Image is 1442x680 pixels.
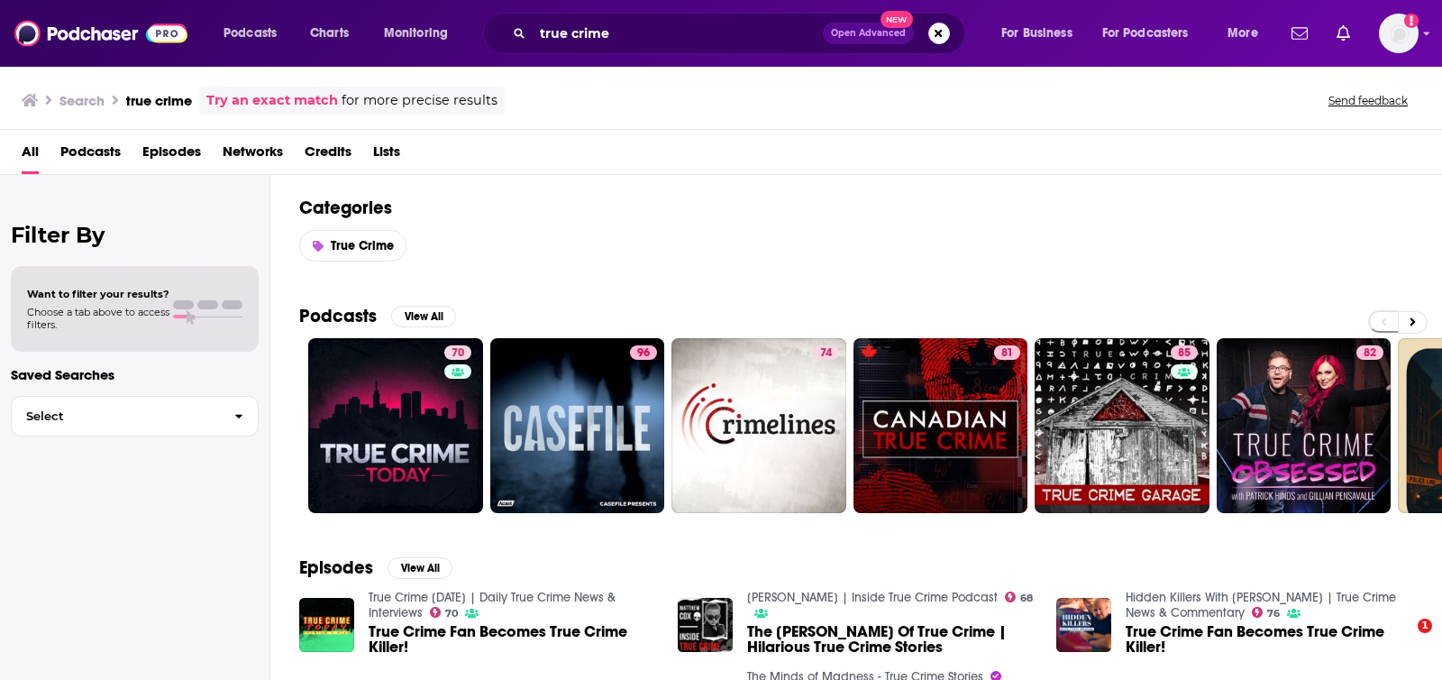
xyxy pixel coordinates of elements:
[747,624,1035,655] span: The [PERSON_NAME] Of True Crime | Hilarious True Crime Stories
[331,238,394,253] span: True Crime
[1001,345,1013,363] span: 81
[500,13,982,54] div: Search podcasts, credits, & more...
[369,624,656,655] a: True Crime Fan Becomes True Crime Killer!
[12,410,220,422] span: Select
[223,137,283,174] a: Networks
[490,338,665,513] a: 96
[430,607,459,618] a: 70
[671,338,846,513] a: 74
[1329,18,1357,49] a: Show notifications dropdown
[1056,598,1111,653] img: True Crime Fan Becomes True Crime Killer!
[1364,345,1376,363] span: 82
[1215,19,1281,48] button: open menu
[371,19,471,48] button: open menu
[1091,19,1215,48] button: open menu
[384,21,448,46] span: Monitoring
[533,19,823,48] input: Search podcasts, credits, & more...
[1284,18,1315,49] a: Show notifications dropdown
[994,345,1020,360] a: 81
[1005,592,1034,602] a: 68
[299,556,452,579] a: EpisodesView All
[310,21,349,46] span: Charts
[1381,619,1424,662] iframe: Intercom live chat
[60,137,121,174] a: Podcasts
[823,23,914,44] button: Open AdvancedNew
[445,610,458,618] span: 70
[27,288,169,300] span: Want to filter your results?
[678,598,733,653] img: The Theo Von Of True Crime | Hilarious True Crime Stories
[299,598,354,653] img: True Crime Fan Becomes True Crime Killer!
[27,306,169,331] span: Choose a tab above to access filters.
[224,21,277,46] span: Podcasts
[1035,338,1209,513] a: 85
[1171,345,1198,360] a: 85
[299,305,377,327] h2: Podcasts
[11,222,259,248] h2: Filter By
[126,92,192,109] h3: true crime
[853,338,1028,513] a: 81
[14,16,187,51] img: Podchaser - Follow, Share and Rate Podcasts
[342,90,497,111] span: for more precise results
[747,624,1035,655] a: The Theo Von Of True Crime | Hilarious True Crime Stories
[820,345,832,363] span: 74
[299,197,1413,219] h2: Categories
[1001,21,1072,46] span: For Business
[299,230,406,262] a: True Crime
[22,137,39,174] a: All
[59,92,105,109] h3: Search
[831,29,906,38] span: Open Advanced
[452,345,464,363] span: 70
[299,556,373,579] h2: Episodes
[1102,21,1189,46] span: For Podcasters
[1217,338,1392,513] a: 82
[388,557,452,579] button: View All
[11,396,259,436] button: Select
[1126,624,1413,655] a: True Crime Fan Becomes True Crime Killer!
[391,306,456,327] button: View All
[989,19,1095,48] button: open menu
[1379,14,1419,53] button: Show profile menu
[298,19,360,48] a: Charts
[299,305,456,327] a: PodcastsView All
[1379,14,1419,53] span: Logged in as lkingsley
[142,137,201,174] a: Episodes
[1356,345,1383,360] a: 82
[630,345,657,360] a: 96
[1418,619,1432,633] span: 1
[305,137,351,174] a: Credits
[1267,610,1280,618] span: 76
[1020,594,1033,602] span: 68
[373,137,400,174] a: Lists
[1126,590,1396,620] a: Hidden Killers With Tony Brueski | True Crime News & Commentary
[637,345,650,363] span: 96
[206,90,338,111] a: Try an exact match
[308,338,483,513] a: 70
[1379,14,1419,53] img: User Profile
[444,345,471,360] a: 70
[1404,14,1419,28] svg: Add a profile image
[1323,93,1413,108] button: Send feedback
[813,345,839,360] a: 74
[1228,21,1258,46] span: More
[747,590,998,605] a: Matthew Cox | Inside True Crime Podcast
[369,590,616,620] a: True Crime Today | Daily True Crime News & Interviews
[1252,607,1281,618] a: 76
[881,11,913,28] span: New
[11,366,259,383] p: Saved Searches
[211,19,300,48] button: open menu
[1178,345,1191,363] span: 85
